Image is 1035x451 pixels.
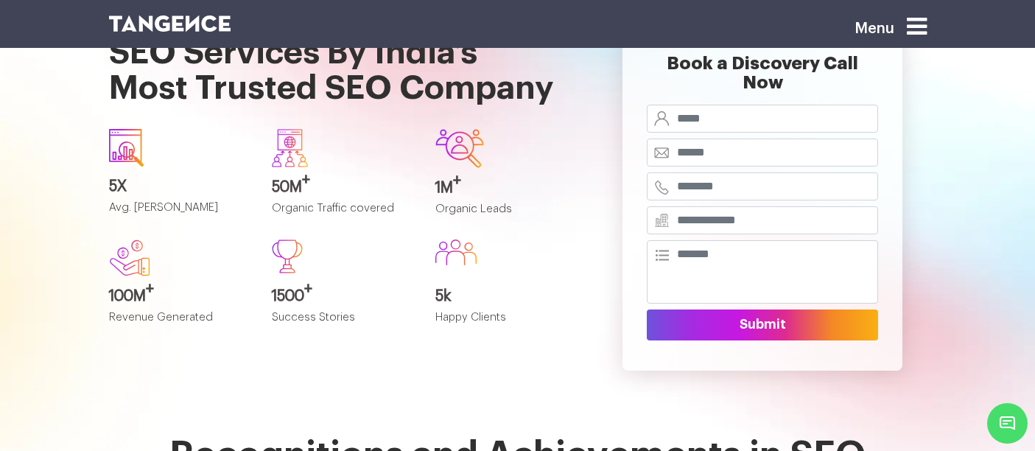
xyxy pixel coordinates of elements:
sup: + [146,282,154,296]
p: Success Stories [272,312,413,336]
h2: Book a Discovery Call Now [647,54,878,105]
img: Group-640.svg [272,129,308,167]
sup: + [453,173,461,188]
p: Organic Leads [435,203,577,228]
sup: + [302,172,310,187]
h3: 50M [272,179,413,195]
p: Organic Traffic covered [272,203,413,227]
img: Group-642.svg [435,129,484,168]
img: Group%20586.svg [435,240,477,265]
h3: 100M [109,288,250,304]
img: icon1.svg [109,129,144,167]
button: Submit [647,310,878,340]
img: new.svg [109,240,150,276]
span: Chat Widget [987,403,1028,444]
h3: 5X [109,178,250,195]
img: Path%20473.svg [272,240,303,273]
h3: 1M [435,180,577,196]
p: Avg. [PERSON_NAME] [109,202,250,226]
h3: 5k [435,288,577,304]
p: Revenue Generated [109,312,250,336]
sup: + [304,282,312,296]
h3: 1500 [272,288,413,304]
img: logo SVG [109,15,231,32]
p: Happy Clients [435,312,577,336]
